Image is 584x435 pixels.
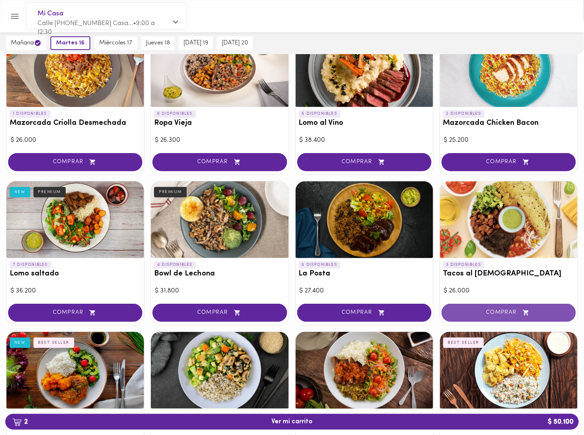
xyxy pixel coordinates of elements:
button: jueves 18 [141,36,175,50]
button: COMPRAR [297,153,432,171]
p: 1 DISPONIBLES [10,110,50,118]
span: COMPRAR [452,159,566,166]
span: COMPRAR [18,309,132,316]
p: 6 DISPONIBLES [154,110,196,118]
div: $ 36.200 [10,286,140,296]
span: COMPRAR [18,159,132,166]
div: $ 26.300 [155,136,284,145]
h3: Mazorcada Chicken Bacon [443,119,574,128]
span: COMPRAR [307,309,421,316]
button: COMPRAR [442,304,576,322]
div: BEST SELLER [443,338,484,348]
span: [DATE] 19 [184,40,208,47]
span: COMPRAR [452,309,566,316]
span: martes 16 [56,40,85,47]
div: $ 27.400 [300,286,429,296]
div: Tacos al Pastor [440,181,578,258]
button: 2Ver mi carrito$ 50.100 [5,414,579,430]
div: Lomo saltado [6,181,144,258]
button: Menu [5,6,25,26]
button: COMPRAR [297,304,432,322]
span: COMPRAR [163,309,277,316]
p: 5 DISPONIBLES [299,261,341,269]
button: COMPRAR [152,153,287,171]
div: Ropa Vieja [151,30,288,107]
div: Mazorcada Chicken Bacon [440,30,578,107]
b: 2 [8,417,33,427]
span: Mi Casa [38,8,167,19]
button: mañana [6,36,46,50]
div: NEW [10,187,30,198]
div: Pollo al Curry [440,332,578,409]
span: Ver mi carrito [271,418,313,426]
span: COMPRAR [307,159,421,166]
span: miércoles 17 [99,40,132,47]
span: COMPRAR [163,159,277,166]
h3: Lomo al Vino [299,119,430,128]
button: COMPRAR [152,304,287,322]
div: PREMIUM [154,187,187,198]
h3: Bowl de Lechona [154,270,285,278]
div: $ 26.000 [444,286,574,296]
div: BEST SELLER [33,338,75,348]
span: Calle [PHONE_NUMBER] Casa... • 9:00 a 12:30 [38,20,155,36]
h3: Ropa Vieja [154,119,285,128]
button: martes 16 [50,36,90,50]
h3: Mazorcada Criolla Desmechada [10,119,141,128]
span: jueves 18 [146,40,170,47]
button: [DATE] 20 [217,36,253,50]
div: Bowl de Lechona [151,181,288,258]
div: PREMIUM [33,187,66,198]
div: $ 38.400 [300,136,429,145]
p: 2 DISPONIBLES [443,110,485,118]
iframe: Messagebird Livechat Widget [537,388,576,427]
div: Lomo al Vino [296,30,433,107]
div: Caserito [296,332,433,409]
span: mañana [11,39,42,47]
h3: Lomo saltado [10,270,141,278]
div: $ 26.000 [10,136,140,145]
p: 4 DISPONIBLES [154,261,196,269]
button: [DATE] 19 [179,36,213,50]
h3: La Posta [299,270,430,278]
div: $ 31.800 [155,286,284,296]
div: $ 25.200 [444,136,574,145]
div: Pollo de la Nona [6,332,144,409]
button: miércoles 17 [94,36,137,50]
p: 3 DISPONIBLES [443,261,485,269]
div: La Posta [296,181,433,258]
button: COMPRAR [8,304,142,322]
div: Pollo espinaca champiñón [151,332,288,409]
button: COMPRAR [8,153,142,171]
span: [DATE] 20 [222,40,248,47]
p: 5 DISPONIBLES [299,110,341,118]
p: 7 DISPONIBLES [10,261,51,269]
button: COMPRAR [442,153,576,171]
div: NEW [10,338,30,348]
img: cart.png [13,418,22,427]
h3: Tacos al [DEMOGRAPHIC_DATA] [443,270,574,278]
div: Mazorcada Criolla Desmechada [6,30,144,107]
